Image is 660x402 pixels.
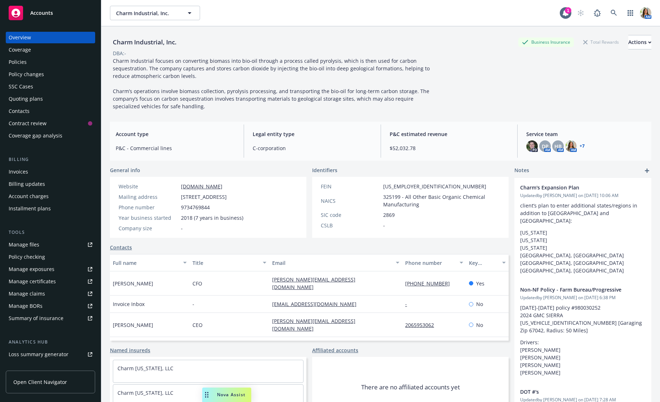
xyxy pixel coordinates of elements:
[202,388,211,402] div: Drag to move
[110,166,140,174] span: General info
[321,197,380,205] div: NAICS
[272,301,362,307] a: [EMAIL_ADDRESS][DOMAIN_NAME]
[628,35,651,49] div: Actions
[466,254,509,271] button: Key contact
[116,144,235,152] span: P&C - Commercial lines
[9,203,51,214] div: Installment plans
[9,56,27,68] div: Policies
[181,214,243,222] span: 2018 (7 years in business)
[6,93,95,105] a: Quoting plans
[118,365,173,372] a: Charm [US_STATE], LLC
[405,259,455,267] div: Phone number
[590,6,604,20] a: Report a Bug
[113,280,153,287] span: [PERSON_NAME]
[119,183,178,190] div: Website
[9,349,68,360] div: Loss summary generator
[9,166,28,178] div: Invoices
[110,346,150,354] a: Named insureds
[9,81,33,92] div: SSC Cases
[520,202,646,224] p: client’s plan to enter additional states/regions in addition to [GEOGRAPHIC_DATA] and [GEOGRAPHIC...
[9,288,45,300] div: Manage claims
[6,263,95,275] a: Manage exposures
[580,144,585,148] a: +7
[9,93,43,105] div: Quoting plans
[190,254,269,271] button: Title
[217,392,245,398] span: Nova Assist
[607,6,621,20] a: Search
[113,259,179,267] div: Full name
[6,191,95,202] a: Account charges
[520,184,627,191] span: Charm's Expansion Plan
[312,346,358,354] a: Affiliated accounts
[469,259,498,267] div: Key contact
[6,3,95,23] a: Accounts
[9,178,45,190] div: Billing updates
[321,211,380,219] div: SIC code
[554,143,562,150] span: HB
[9,130,62,141] div: Coverage gap analysis
[6,203,95,214] a: Installment plans
[6,178,95,190] a: Billing updates
[6,229,95,236] div: Tools
[13,378,67,386] span: Open Client Navigator
[6,69,95,80] a: Policy changes
[565,140,577,152] img: photo
[6,81,95,92] a: SSC Cases
[9,263,54,275] div: Manage exposures
[405,322,440,328] a: 2065953062
[116,130,235,138] span: Account type
[383,222,385,229] span: -
[119,193,178,201] div: Mailing address
[192,300,194,308] span: -
[520,294,646,301] span: Updated by [PERSON_NAME] on [DATE] 6:38 PM
[253,144,372,152] span: C-corporation
[573,6,588,20] a: Start snowing
[9,105,30,117] div: Contacts
[476,300,483,308] span: No
[113,300,145,308] span: Invoice Inbox
[9,191,49,202] div: Account charges
[383,193,500,208] span: 325199 - All Other Basic Organic Chemical Manufacturing
[118,389,173,396] a: Charm [US_STATE], LLC
[518,38,574,47] div: Business Insurance
[113,49,126,57] div: DBA: -
[119,204,178,211] div: Phone number
[6,313,95,324] a: Summary of insurance
[110,244,132,251] a: Contacts
[272,318,355,332] a: [PERSON_NAME][EMAIL_ADDRESS][DOMAIN_NAME]
[116,9,178,17] span: Charm Industrial, Inc.
[9,313,63,324] div: Summary of insurance
[520,192,646,199] span: Updated by [PERSON_NAME] on [DATE] 10:06 AM
[405,280,456,287] a: [PHONE_NUMBER]
[272,276,355,290] a: [PERSON_NAME][EMAIL_ADDRESS][DOMAIN_NAME]
[514,166,529,175] span: Notes
[192,321,203,329] span: CEO
[6,349,95,360] a: Loss summary generator
[361,383,460,392] span: There are no affiliated accounts yet
[6,156,95,163] div: Billing
[623,6,638,20] a: Switch app
[514,280,651,382] div: Non-NF Policy - Farm Bureau/ProgressiveUpdatedby [PERSON_NAME] on [DATE] 6:38 PM[DATE]-[DATE] pol...
[6,130,95,141] a: Coverage gap analysis
[202,388,251,402] button: Nova Assist
[6,56,95,68] a: Policies
[9,69,44,80] div: Policy changes
[6,251,95,263] a: Policy checking
[520,338,646,376] p: Drivers: [PERSON_NAME] [PERSON_NAME] [PERSON_NAME] [PERSON_NAME]
[6,288,95,300] a: Manage claims
[402,254,466,271] button: Phone number
[6,239,95,250] a: Manage files
[253,130,372,138] span: Legal entity type
[565,7,571,14] div: 1
[110,6,200,20] button: Charm Industrial, Inc.
[520,286,627,293] span: Non-NF Policy - Farm Bureau/Progressive
[6,118,95,129] a: Contract review
[383,211,395,219] span: 2869
[181,204,210,211] span: 9734769844
[520,304,646,334] p: [DATE]-[DATE] policy #980030252 2024 GMC SIERRA [US_VEHICLE_IDENTIFICATION_NUMBER] [Garaging Zip ...
[113,321,153,329] span: [PERSON_NAME]
[6,44,95,56] a: Coverage
[181,224,183,232] span: -
[6,300,95,312] a: Manage BORs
